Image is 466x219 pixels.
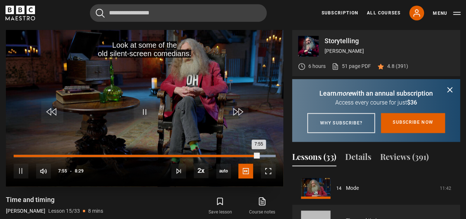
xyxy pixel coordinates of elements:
i: more [336,89,352,97]
button: Save lesson [199,195,241,217]
span: - [70,168,72,174]
button: Captions [238,164,253,178]
a: 51 page PDF [332,62,371,70]
button: Toggle navigation [433,10,460,17]
a: All Courses [367,10,400,16]
span: 7:55 [58,164,67,178]
span: auto [216,164,231,178]
a: Course notes [241,195,283,217]
button: Next Lesson [171,164,186,178]
video-js: Video Player [6,30,283,187]
p: [PERSON_NAME] [6,207,45,215]
button: Fullscreen [261,164,276,178]
svg: BBC Maestro [6,6,35,20]
p: 6 hours [308,62,326,70]
button: Submit the search query [96,8,105,18]
a: Subscription [322,10,358,16]
input: Search [90,4,267,22]
span: 8:29 [75,164,84,178]
p: 8 mins [88,207,103,215]
div: Current quality: 720p [216,164,231,178]
button: Pause [14,164,28,178]
a: Mode [346,184,359,192]
button: Lessons (33) [292,151,336,166]
p: Access every course for just [301,98,451,107]
a: Why subscribe? [307,113,375,133]
p: [PERSON_NAME] [325,47,454,55]
p: Learn with an annual subscription [301,88,451,98]
button: Mute [36,164,51,178]
button: Playback Rate [194,163,209,178]
button: Reviews (391) [380,151,429,166]
a: Subscribe now [381,113,445,133]
p: 4.8 (391) [387,62,408,70]
h1: Time and timing [6,195,103,204]
span: $36 [407,99,417,106]
p: Storytelling [325,38,454,44]
p: Lesson 15/33 [48,207,80,215]
div: Progress Bar [14,155,276,157]
button: Details [345,151,371,166]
